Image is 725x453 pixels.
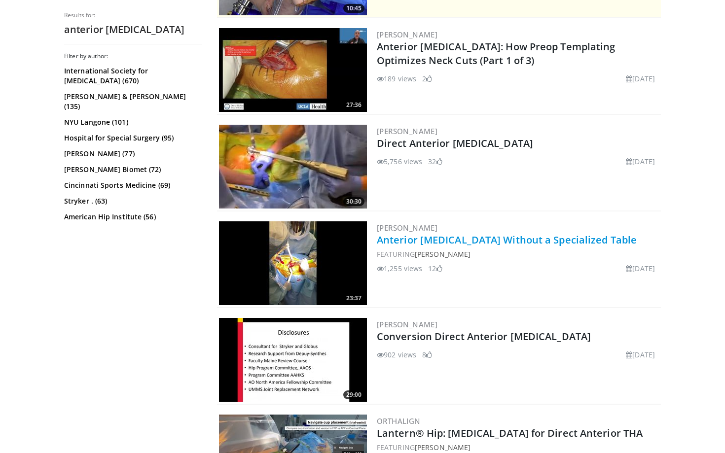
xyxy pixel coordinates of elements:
[415,249,471,259] a: [PERSON_NAME]
[377,349,416,360] li: 902 views
[64,52,202,60] h3: Filter by author:
[377,73,416,84] li: 189 views
[343,294,364,303] span: 23:37
[377,249,659,259] div: FEATURING
[64,66,200,86] a: International Society for [MEDICAL_DATA] (670)
[377,40,616,67] a: Anterior [MEDICAL_DATA]: How Preop Templating Optimizes Neck Cuts (Part 1 of 3)
[343,197,364,206] span: 30:30
[219,221,367,305] img: cdbd65bf-0846-48e5-a722-face345b4e49.300x170_q85_crop-smart_upscale.jpg
[377,223,437,233] a: [PERSON_NAME]
[377,156,422,167] li: 5,756 views
[343,4,364,13] span: 10:45
[377,426,643,440] a: Lantern® Hip: [MEDICAL_DATA] for Direct Anterior THA
[428,156,442,167] li: 32
[626,349,655,360] li: [DATE]
[219,125,367,209] a: 30:30
[626,73,655,84] li: [DATE]
[64,196,200,206] a: Stryker . (63)
[219,28,367,112] img: 5aec72b5-524b-45a8-aa48-d08c8053b7b7.300x170_q85_crop-smart_upscale.jpg
[219,318,367,402] img: a592078d-92cd-47b5-9d3c-5d1a1c5983d1.300x170_q85_crop-smart_upscale.jpg
[377,319,437,329] a: [PERSON_NAME]
[219,125,367,209] img: 012d997d-19c4-4fc7-adff-bcd4bf1aa9be.300x170_q85_crop-smart_upscale.jpg
[64,11,202,19] p: Results for:
[415,443,471,452] a: [PERSON_NAME]
[377,126,437,136] a: [PERSON_NAME]
[422,73,432,84] li: 2
[422,349,432,360] li: 8
[377,416,421,426] a: OrthAlign
[428,263,442,274] li: 12
[64,92,200,111] a: [PERSON_NAME] & [PERSON_NAME] (135)
[219,28,367,112] a: 27:36
[377,137,533,150] a: Direct Anterior [MEDICAL_DATA]
[219,318,367,402] a: 29:00
[377,30,437,39] a: [PERSON_NAME]
[64,149,200,159] a: [PERSON_NAME] (77)
[377,233,637,246] a: Anterior [MEDICAL_DATA] Without a Specialized Table
[64,180,200,190] a: Cincinnati Sports Medicine (69)
[64,212,200,222] a: American Hip Institute (56)
[219,221,367,305] a: 23:37
[343,101,364,109] span: 27:36
[377,442,659,453] div: FEATURING
[626,156,655,167] li: [DATE]
[343,390,364,399] span: 29:00
[64,133,200,143] a: Hospital for Special Surgery (95)
[377,263,422,274] li: 1,255 views
[64,117,200,127] a: NYU Langone (101)
[64,165,200,174] a: [PERSON_NAME] Biomet (72)
[64,23,202,36] h2: anterior [MEDICAL_DATA]
[377,330,591,343] a: Conversion Direct Anterior [MEDICAL_DATA]
[626,263,655,274] li: [DATE]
